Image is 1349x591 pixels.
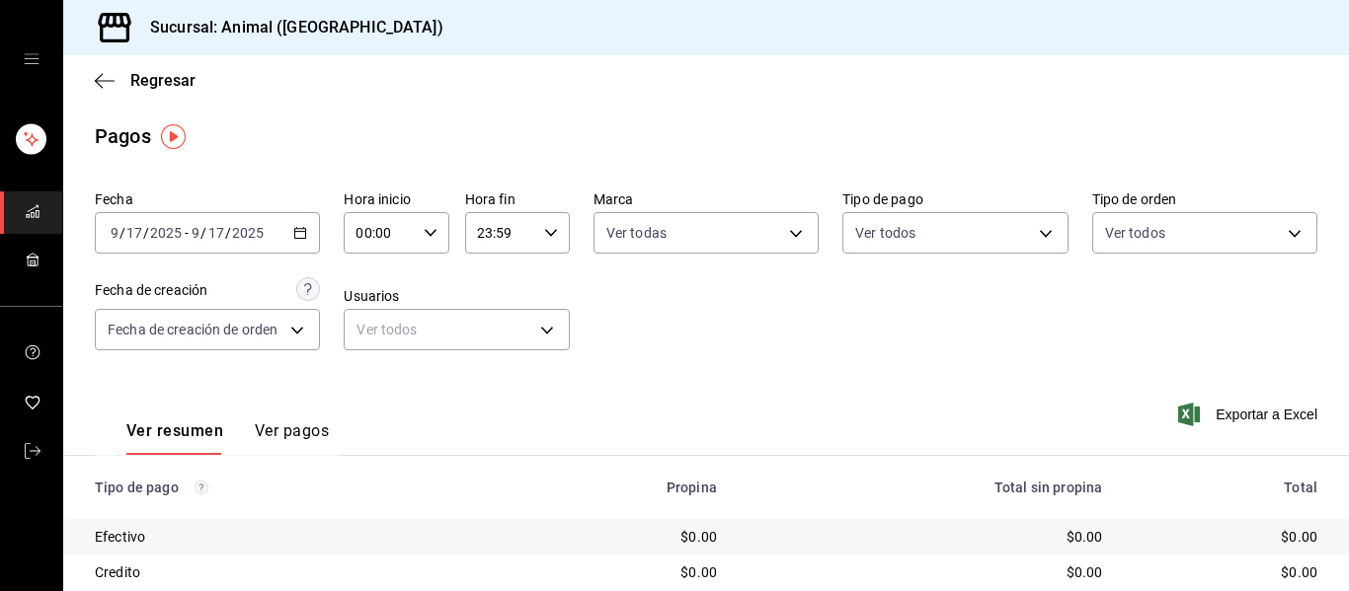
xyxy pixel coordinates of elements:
[130,71,196,90] span: Regresar
[344,192,448,206] label: Hora inicio
[95,280,207,301] div: Fecha de creación
[110,225,119,241] input: --
[1092,192,1317,206] label: Tipo de orden
[749,527,1102,547] div: $0.00
[185,225,189,241] span: -
[749,480,1102,495] div: Total sin propina
[95,121,151,151] div: Pagos
[200,225,206,241] span: /
[195,480,208,494] svg: Los pagos realizados con Pay y otras terminales son montos brutos.
[855,223,915,243] span: Ver todos
[24,51,40,67] button: open drawer
[95,480,491,495] div: Tipo de pago
[344,309,569,350] div: Ver todos
[95,71,196,90] button: Regresar
[207,225,225,241] input: --
[108,320,278,339] span: Fecha de creación de orden
[842,192,1068,206] label: Tipo de pago
[134,16,443,39] h3: Sucursal: Animal ([GEOGRAPHIC_DATA])
[95,527,491,547] div: Efectivo
[606,223,667,243] span: Ver todas
[1134,562,1317,582] div: $0.00
[191,225,200,241] input: --
[522,480,717,495] div: Propina
[225,225,231,241] span: /
[95,562,491,582] div: Credito
[126,421,223,455] button: Ver resumen
[149,225,183,241] input: ----
[1182,403,1317,426] button: Exportar a Excel
[522,562,717,582] div: $0.00
[161,124,186,149] img: Tooltip marker
[119,225,125,241] span: /
[231,225,265,241] input: ----
[749,562,1102,582] div: $0.00
[125,225,143,241] input: --
[1134,480,1317,495] div: Total
[126,421,329,455] div: navigation tabs
[95,192,320,206] label: Fecha
[143,225,149,241] span: /
[522,527,717,547] div: $0.00
[465,192,570,206] label: Hora fin
[1105,223,1165,243] span: Ver todos
[344,289,569,303] label: Usuarios
[1134,527,1317,547] div: $0.00
[255,421,329,455] button: Ver pagos
[594,192,819,206] label: Marca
